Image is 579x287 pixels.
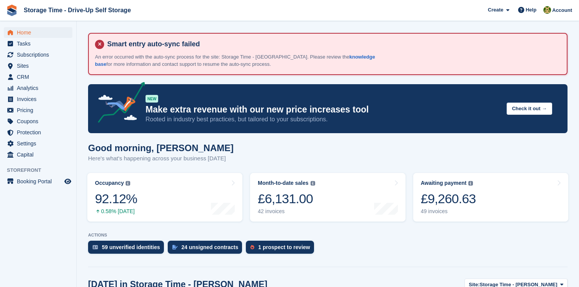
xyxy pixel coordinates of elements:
p: Here's what's happening across your business [DATE] [88,154,234,163]
span: CRM [17,72,63,82]
span: Tasks [17,38,63,49]
span: Invoices [17,94,63,104]
span: Create [488,6,503,14]
a: menu [4,127,72,138]
img: verify_identity-adf6edd0f0f0b5bbfe63781bf79b02c33cf7c696d77639b501bdc392416b5a36.svg [93,245,98,249]
div: 0.58% [DATE] [95,208,137,215]
a: menu [4,138,72,149]
img: contract_signature_icon-13c848040528278c33f63329250d36e43548de30e8caae1d1a13099fd9432cc5.svg [172,245,178,249]
span: Analytics [17,83,63,93]
a: menu [4,94,72,104]
span: Booking Portal [17,176,63,187]
div: 24 unsigned contracts [182,244,239,250]
div: Month-to-date sales [258,180,308,186]
img: stora-icon-8386f47178a22dfd0bd8f6a31ec36ba5ce8667c1dd55bd0f319d3a0aa187defe.svg [6,5,18,16]
a: menu [4,72,72,82]
p: Make extra revenue with our new price increases tool [146,104,500,115]
div: NEW [146,95,158,103]
span: Storefront [7,166,76,174]
p: Rooted in industry best practices, but tailored to your subscriptions. [146,115,500,124]
span: Settings [17,138,63,149]
a: 59 unverified identities [88,241,168,258]
img: prospect-51fa495bee0391a8d652442698ab0144808aea92771e9ea1ae160a38d050c398.svg [250,245,254,249]
span: Home [17,27,63,38]
a: menu [4,27,72,38]
span: Pricing [17,105,63,116]
a: 1 prospect to review [246,241,317,258]
span: Sites [17,60,63,71]
a: Awaiting payment £9,260.63 49 invoices [413,173,568,222]
div: £9,260.63 [421,191,476,207]
a: menu [4,149,72,160]
div: 1 prospect to review [258,244,310,250]
a: Month-to-date sales £6,131.00 42 invoices [250,173,405,222]
img: icon-info-grey-7440780725fd019a000dd9b08b2336e03edf1995a4989e88bcd33f0948082b44.svg [311,181,315,186]
div: Occupancy [95,180,124,186]
h1: Good morning, [PERSON_NAME] [88,143,234,153]
span: Subscriptions [17,49,63,60]
a: Preview store [63,177,72,186]
a: Occupancy 92.12% 0.58% [DATE] [87,173,242,222]
a: menu [4,105,72,116]
div: £6,131.00 [258,191,315,207]
a: menu [4,116,72,127]
button: Check it out → [507,103,552,115]
h4: Smart entry auto-sync failed [104,40,561,49]
a: menu [4,176,72,187]
span: Capital [17,149,63,160]
div: 49 invoices [421,208,476,215]
span: Protection [17,127,63,138]
div: 92.12% [95,191,137,207]
img: icon-info-grey-7440780725fd019a000dd9b08b2336e03edf1995a4989e88bcd33f0948082b44.svg [126,181,130,186]
a: menu [4,83,72,93]
a: 24 unsigned contracts [168,241,246,258]
a: menu [4,38,72,49]
a: menu [4,49,72,60]
span: Help [526,6,536,14]
img: price-adjustments-announcement-icon-8257ccfd72463d97f412b2fc003d46551f7dbcb40ab6d574587a9cd5c0d94... [92,82,145,126]
div: 42 invoices [258,208,315,215]
a: Storage Time - Drive-Up Self Storage [21,4,134,16]
p: An error occurred with the auto-sync process for the site: Storage Time - [GEOGRAPHIC_DATA]. Plea... [95,53,382,68]
img: Zain Sarwar [543,6,551,14]
span: Account [552,7,572,14]
p: ACTIONS [88,233,568,238]
span: Coupons [17,116,63,127]
div: Awaiting payment [421,180,467,186]
img: icon-info-grey-7440780725fd019a000dd9b08b2336e03edf1995a4989e88bcd33f0948082b44.svg [468,181,473,186]
a: menu [4,60,72,71]
div: 59 unverified identities [102,244,160,250]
